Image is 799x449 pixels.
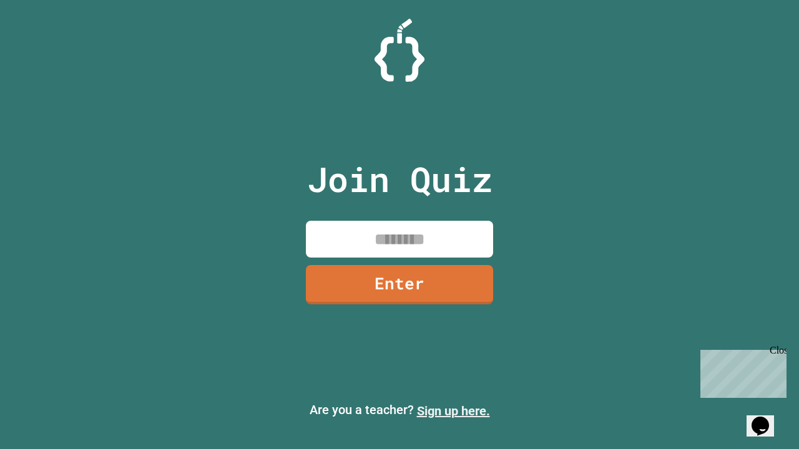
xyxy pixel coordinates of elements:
p: Are you a teacher? [10,400,789,420]
p: Join Quiz [307,153,493,205]
iframe: chat widget [747,399,787,437]
a: Enter [306,265,493,304]
a: Sign up here. [417,403,490,418]
iframe: chat widget [695,345,787,398]
div: Chat with us now!Close [5,5,86,79]
img: Logo.svg [375,19,424,82]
